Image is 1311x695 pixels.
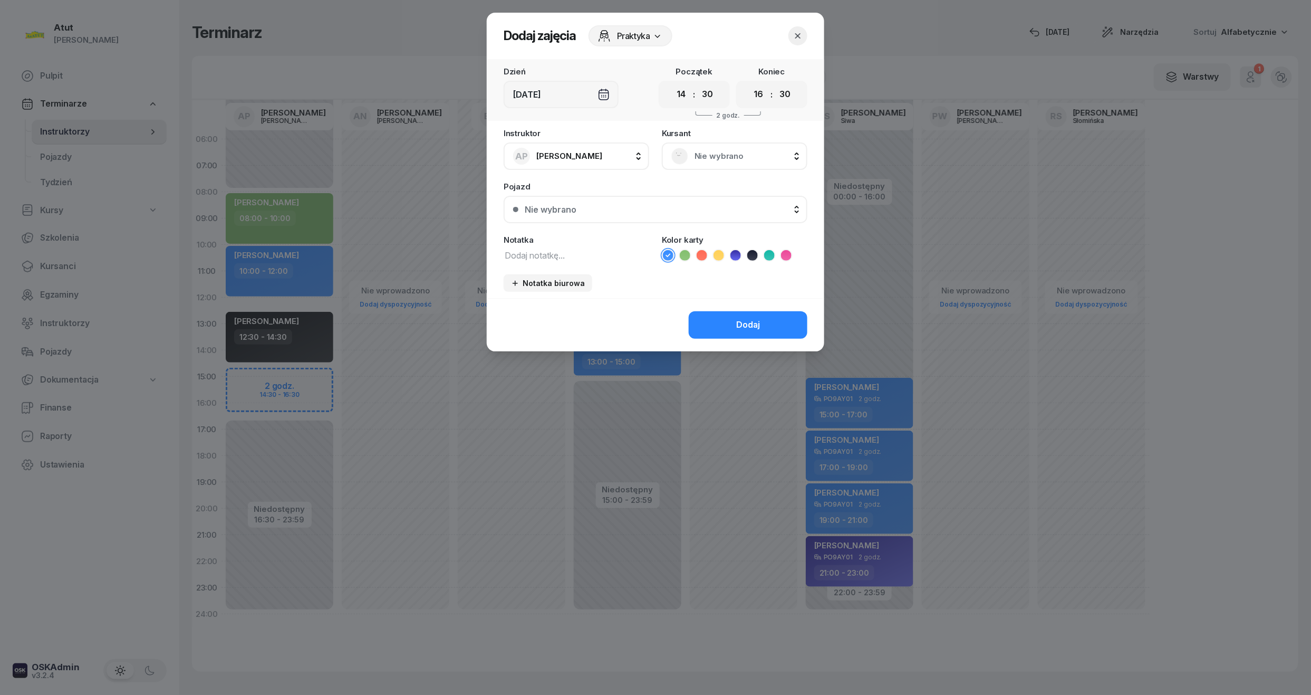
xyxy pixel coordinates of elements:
[536,151,602,161] span: [PERSON_NAME]
[736,318,760,332] div: Dodaj
[617,30,650,42] span: Praktyka
[504,196,807,223] button: Nie wybrano
[515,152,528,161] span: AP
[693,88,696,101] div: :
[695,149,798,163] span: Nie wybrano
[525,205,576,214] div: Nie wybrano
[689,311,807,339] button: Dodaj
[504,142,649,170] button: AP[PERSON_NAME]
[771,88,773,101] div: :
[504,274,592,292] button: Notatka biurowa
[511,279,585,288] div: Notatka biurowa
[504,27,576,44] h2: Dodaj zajęcia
